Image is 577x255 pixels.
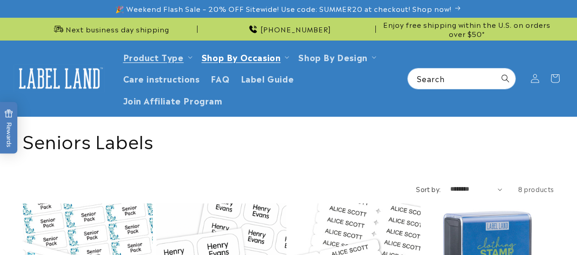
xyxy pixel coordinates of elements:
summary: Shop By Design [293,46,379,68]
span: Rewards [5,109,13,147]
a: FAQ [205,68,235,89]
a: Label Guide [235,68,300,89]
span: Join Affiliate Program [123,95,223,105]
button: Search [495,68,515,88]
span: 🎉 Weekend Flash Sale – 20% OFF Sitewide! Use code: SUMMER20 at checkout! Shop now! [115,4,452,13]
span: Next business day shipping [66,25,169,34]
span: Care instructions [123,73,200,83]
summary: Product Type [118,46,196,68]
span: FAQ [211,73,230,83]
h1: Seniors Labels [23,128,554,152]
img: Label Land [14,64,105,93]
div: Announcement [23,18,198,40]
span: 8 products [518,184,554,193]
div: Announcement [201,18,376,40]
span: [PHONE_NUMBER] [260,25,331,34]
a: Product Type [123,51,184,63]
a: Shop By Design [298,51,367,63]
span: Shop By Occasion [202,52,281,62]
span: Label Guide [241,73,294,83]
a: Care instructions [118,68,205,89]
a: Label Land [10,61,109,96]
a: Join Affiliate Program [118,89,228,111]
summary: Shop By Occasion [196,46,293,68]
div: Announcement [379,18,554,40]
span: Enjoy free shipping within the U.S. on orders over $50* [379,20,554,38]
label: Sort by: [416,184,441,193]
